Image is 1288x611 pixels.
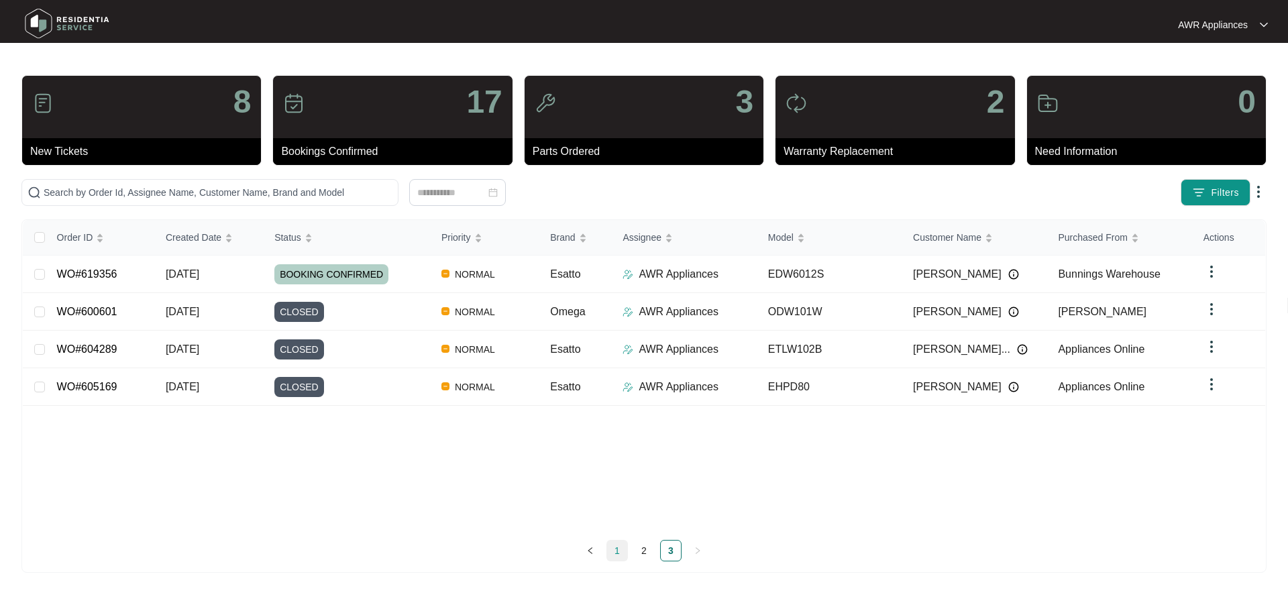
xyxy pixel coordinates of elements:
[694,547,702,555] span: right
[987,86,1005,118] p: 2
[757,220,902,256] th: Model
[687,540,708,561] li: Next Page
[20,3,114,44] img: residentia service logo
[623,269,633,280] img: Assigner Icon
[1193,220,1265,256] th: Actions
[606,540,628,561] li: 1
[660,540,682,561] li: 3
[784,144,1014,160] p: Warranty Replacement
[1058,381,1144,392] span: Appliances Online
[1008,382,1019,392] img: Info icon
[607,541,627,561] a: 1
[913,379,1002,395] span: [PERSON_NAME]
[634,541,654,561] a: 2
[1008,269,1019,280] img: Info icon
[166,306,199,317] span: [DATE]
[913,304,1002,320] span: [PERSON_NAME]
[633,540,655,561] li: 2
[283,93,305,114] img: icon
[580,540,601,561] li: Previous Page
[441,230,471,245] span: Priority
[32,93,54,114] img: icon
[44,185,392,200] input: Search by Order Id, Assignee Name, Customer Name, Brand and Model
[28,186,41,199] img: search-icon
[768,230,794,245] span: Model
[623,344,633,355] img: Assigner Icon
[449,304,500,320] span: NORMAL
[757,368,902,406] td: EHPD80
[612,220,757,256] th: Assignee
[586,547,594,555] span: left
[786,93,807,114] img: icon
[441,307,449,315] img: Vercel Logo
[580,540,601,561] button: left
[535,93,556,114] img: icon
[166,381,199,392] span: [DATE]
[1203,301,1220,317] img: dropdown arrow
[1211,186,1239,200] span: Filters
[274,339,324,359] span: CLOSED
[1250,184,1267,200] img: dropdown arrow
[639,266,718,282] p: AWR Appliances
[441,345,449,353] img: Vercel Logo
[30,144,261,160] p: New Tickets
[1203,264,1220,280] img: dropdown arrow
[57,230,93,245] span: Order ID
[57,381,117,392] a: WO#605169
[155,220,264,256] th: Created Date
[757,293,902,331] td: ODW101W
[274,377,324,397] span: CLOSED
[550,268,580,280] span: Esatto
[441,270,449,278] img: Vercel Logo
[264,220,431,256] th: Status
[1017,344,1028,355] img: Info icon
[533,144,763,160] p: Parts Ordered
[1058,268,1160,280] span: Bunnings Warehouse
[661,541,681,561] a: 3
[274,230,301,245] span: Status
[1260,21,1268,28] img: dropdown arrow
[1047,220,1192,256] th: Purchased From
[735,86,753,118] p: 3
[1203,339,1220,355] img: dropdown arrow
[166,230,221,245] span: Created Date
[623,307,633,317] img: Assigner Icon
[449,379,500,395] span: NORMAL
[1203,376,1220,392] img: dropdown arrow
[539,220,612,256] th: Brand
[1058,306,1146,317] span: [PERSON_NAME]
[1037,93,1059,114] img: icon
[449,341,500,357] span: NORMAL
[449,266,500,282] span: NORMAL
[1058,230,1127,245] span: Purchased From
[166,343,199,355] span: [DATE]
[57,343,117,355] a: WO#604289
[431,220,539,256] th: Priority
[57,306,117,317] a: WO#600601
[913,341,1010,357] span: [PERSON_NAME]...
[166,268,199,280] span: [DATE]
[550,230,575,245] span: Brand
[57,268,117,280] a: WO#619356
[623,382,633,392] img: Assigner Icon
[913,266,1002,282] span: [PERSON_NAME]
[550,381,580,392] span: Esatto
[274,302,324,322] span: CLOSED
[441,382,449,390] img: Vercel Logo
[1181,179,1250,206] button: filter iconFilters
[274,264,388,284] span: BOOKING CONFIRMED
[466,86,502,118] p: 17
[687,540,708,561] button: right
[1238,86,1256,118] p: 0
[46,220,155,256] th: Order ID
[1178,18,1248,32] p: AWR Appliances
[1058,343,1144,355] span: Appliances Online
[902,220,1047,256] th: Customer Name
[1035,144,1266,160] p: Need Information
[757,331,902,368] td: ETLW102B
[639,379,718,395] p: AWR Appliances
[757,256,902,293] td: EDW6012S
[623,230,661,245] span: Assignee
[913,230,981,245] span: Customer Name
[281,144,512,160] p: Bookings Confirmed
